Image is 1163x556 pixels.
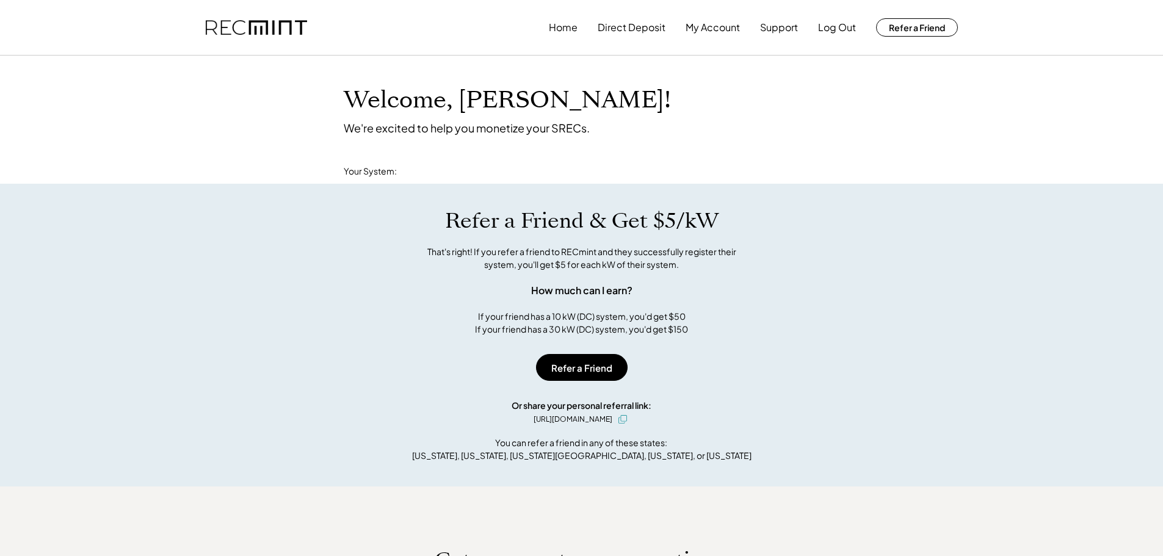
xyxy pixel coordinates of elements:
[534,414,612,425] div: [URL][DOMAIN_NAME]
[876,18,958,37] button: Refer a Friend
[760,15,798,40] button: Support
[412,436,752,462] div: You can refer a friend in any of these states: [US_STATE], [US_STATE], [US_STATE][GEOGRAPHIC_DATA...
[445,208,719,234] h1: Refer a Friend & Get $5/kW
[531,283,632,298] div: How much can I earn?
[344,121,590,135] div: We're excited to help you monetize your SRECs.
[818,15,856,40] button: Log Out
[512,399,651,412] div: Or share your personal referral link:
[344,86,671,115] h1: Welcome, [PERSON_NAME]!
[414,245,750,271] div: That's right! If you refer a friend to RECmint and they successfully register their system, you'l...
[206,20,307,35] img: recmint-logotype%403x.png
[536,354,628,381] button: Refer a Friend
[598,15,665,40] button: Direct Deposit
[549,15,578,40] button: Home
[615,412,630,427] button: click to copy
[475,310,688,336] div: If your friend has a 10 kW (DC) system, you'd get $50 If your friend has a 30 kW (DC) system, you...
[686,15,740,40] button: My Account
[344,165,397,178] div: Your System:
